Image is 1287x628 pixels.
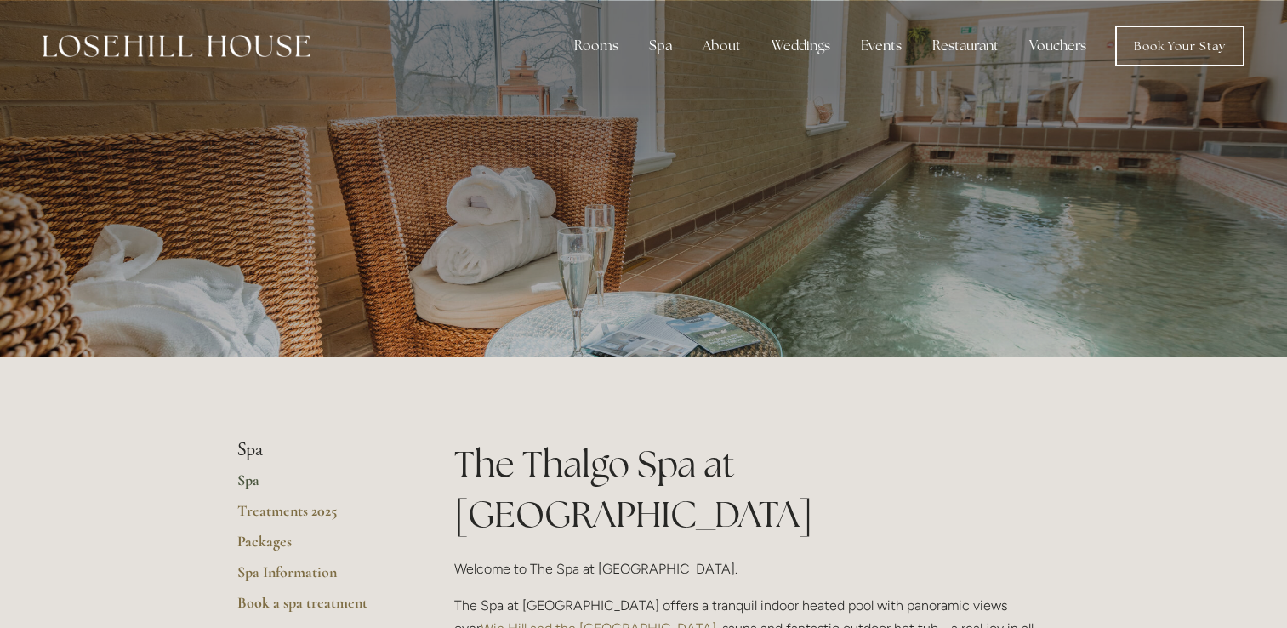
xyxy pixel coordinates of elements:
[454,439,1051,540] h1: The Thalgo Spa at [GEOGRAPHIC_DATA]
[43,35,310,57] img: Losehill House
[919,29,1012,63] div: Restaurant
[1115,26,1244,66] a: Book Your Stay
[1016,29,1100,63] a: Vouchers
[689,29,755,63] div: About
[237,593,400,624] a: Book a spa treatment
[237,532,400,562] a: Packages
[454,557,1051,580] p: Welcome to The Spa at [GEOGRAPHIC_DATA].
[237,439,400,461] li: Spa
[561,29,632,63] div: Rooms
[847,29,915,63] div: Events
[237,562,400,593] a: Spa Information
[635,29,686,63] div: Spa
[758,29,844,63] div: Weddings
[237,501,400,532] a: Treatments 2025
[237,471,400,501] a: Spa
